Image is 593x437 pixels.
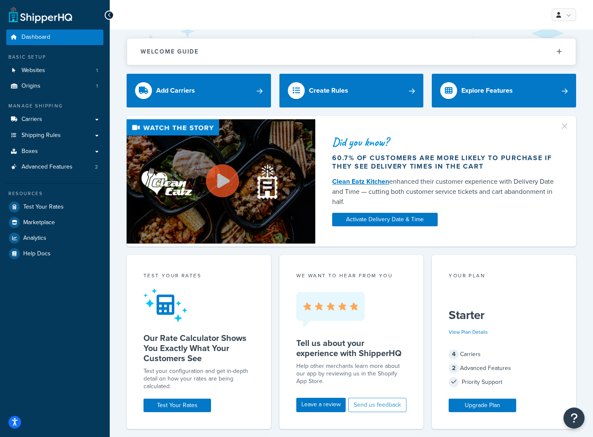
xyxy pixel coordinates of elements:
[6,246,103,261] a: Help Docs
[23,235,46,242] span: Analytics
[449,328,488,336] a: View Plan Details
[449,399,516,412] a: Upgrade Plan
[332,154,556,171] div: 60.7% of customers are more likely to purchase if they see delivery times in the cart
[22,83,41,90] span: Origins
[6,112,103,127] a: Carriers
[96,67,98,74] span: 1
[563,408,585,429] button: Open Resource Center
[296,398,346,412] a: Leave a review
[6,231,103,246] a: Analytics
[6,78,103,94] li: Origins
[127,119,315,244] img: Video thumbnail
[22,67,45,74] span: Websites
[449,272,559,282] div: Your Plan
[296,362,407,385] p: Help other merchants learn more about our app by reviewing us in the Shopify App Store.
[6,144,103,159] a: Boxes
[141,48,199,55] h2: Welcome Guide
[96,83,98,90] span: 1
[23,204,64,211] span: Test Your Rates
[144,272,254,282] div: Test your rates
[22,164,73,171] span: Advanced Features
[144,333,254,363] h5: Our Rate Calculator Shows You Exactly What Your Customers See
[6,102,103,110] div: Manage Shipping
[144,399,211,412] a: Test Your Rates
[449,376,559,388] div: Priority Support
[6,128,103,143] a: Shipping Rules
[127,38,576,65] button: Welcome Guide
[23,250,51,257] span: Help Docs
[348,398,406,412] button: Send us feedback
[144,367,254,390] div: Test your configuration and get in-depth detail on how your rates are being calculated.
[6,63,103,78] a: Websites1
[6,78,103,94] a: Origins1
[279,74,424,107] a: Create Rules
[449,362,559,374] div: Advanced Features
[6,159,103,175] a: Advanced Features2
[332,177,389,186] a: Clean Eatz Kitchen
[6,190,103,197] div: Resources
[432,74,576,107] a: Explore Features
[127,74,271,107] a: Add Carriers
[309,85,348,97] div: Create Rules
[6,215,103,230] a: Marketplace
[461,85,513,97] div: Explore Features
[22,132,61,139] span: Shipping Rules
[6,63,103,78] li: Websites
[6,29,103,45] a: Dashboard
[156,85,195,97] div: Add Carriers
[22,148,38,155] span: Boxes
[332,213,438,226] a: Activate Delivery Date & Time
[23,219,55,226] span: Marketplace
[6,54,103,61] div: Basic Setup
[449,363,459,373] span: 2
[449,308,559,322] h5: Starter
[6,199,103,214] a: Test Your Rates
[296,272,407,279] p: we want to hear from you
[449,349,559,360] div: Carriers
[6,159,103,175] li: Advanced Features
[95,164,98,171] span: 2
[22,116,42,123] span: Carriers
[332,177,556,207] div: enhanced their customer experience with Delivery Date and Time — cutting both customer service ti...
[22,34,50,41] span: Dashboard
[296,338,407,358] h5: Tell us about your experience with ShipperHQ
[332,136,556,148] div: Did you know?
[449,349,459,359] span: 4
